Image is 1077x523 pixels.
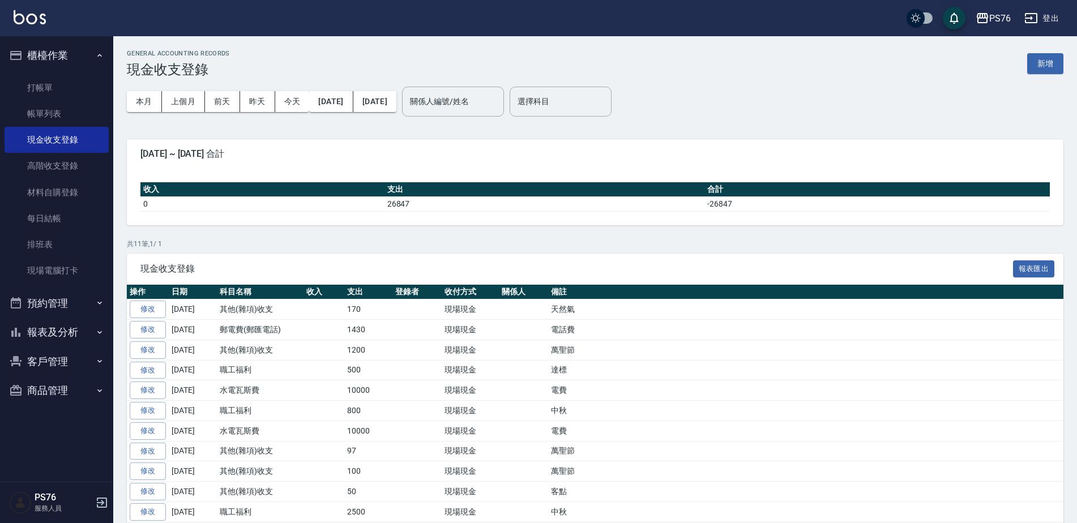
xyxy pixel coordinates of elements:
[130,422,166,440] a: 修改
[1027,58,1063,68] a: 新增
[275,91,310,112] button: 今天
[217,340,304,360] td: 其他(雜項)收支
[943,7,965,29] button: save
[140,196,384,211] td: 0
[442,401,499,421] td: 現場現金
[499,285,548,299] th: 關係人
[5,127,109,153] a: 現金收支登錄
[344,482,392,502] td: 50
[344,380,392,401] td: 10000
[704,182,1050,197] th: 合計
[127,50,230,57] h2: GENERAL ACCOUNTING RECORDS
[217,482,304,502] td: 其他(雜項)收支
[140,263,1013,275] span: 現金收支登錄
[130,321,166,338] a: 修改
[344,320,392,340] td: 1430
[5,318,109,347] button: 報表及分析
[169,360,217,380] td: [DATE]
[548,421,1063,441] td: 電費
[548,360,1063,380] td: 達標
[169,461,217,482] td: [DATE]
[14,10,46,24] img: Logo
[344,285,392,299] th: 支出
[140,182,384,197] th: 收入
[130,381,166,399] a: 修改
[5,179,109,205] a: 材料自購登錄
[344,401,392,421] td: 800
[130,362,166,379] a: 修改
[392,285,442,299] th: 登錄者
[704,196,1050,211] td: -26847
[35,503,92,513] p: 服務人員
[442,441,499,461] td: 現場現金
[169,482,217,502] td: [DATE]
[442,299,499,320] td: 現場現金
[169,401,217,421] td: [DATE]
[344,360,392,380] td: 500
[169,380,217,401] td: [DATE]
[1013,260,1055,278] button: 報表匯出
[9,491,32,514] img: Person
[5,41,109,70] button: 櫃檯作業
[344,441,392,461] td: 97
[344,501,392,522] td: 2500
[169,421,217,441] td: [DATE]
[205,91,240,112] button: 前天
[169,320,217,340] td: [DATE]
[127,62,230,78] h3: 現金收支登錄
[971,7,1015,30] button: PS76
[169,340,217,360] td: [DATE]
[217,320,304,340] td: 郵電費(郵匯電話)
[217,501,304,522] td: 職工福利
[442,421,499,441] td: 現場現金
[1020,8,1063,29] button: 登出
[309,91,353,112] button: [DATE]
[127,239,1063,249] p: 共 11 筆, 1 / 1
[442,380,499,401] td: 現場現金
[169,285,217,299] th: 日期
[1027,53,1063,74] button: 新增
[442,285,499,299] th: 收付方式
[548,441,1063,461] td: 萬聖節
[442,360,499,380] td: 現場現金
[548,320,1063,340] td: 電話費
[130,503,166,521] a: 修改
[442,482,499,502] td: 現場現金
[384,196,704,211] td: 26847
[130,301,166,318] a: 修改
[5,205,109,232] a: 每日結帳
[162,91,205,112] button: 上個月
[217,441,304,461] td: 其他(雜項)收支
[130,483,166,500] a: 修改
[5,153,109,179] a: 高階收支登錄
[353,91,396,112] button: [DATE]
[169,501,217,522] td: [DATE]
[130,443,166,460] a: 修改
[548,482,1063,502] td: 客點
[169,299,217,320] td: [DATE]
[5,289,109,318] button: 預約管理
[548,501,1063,522] td: 中秋
[130,402,166,419] a: 修改
[344,421,392,441] td: 10000
[344,461,392,482] td: 100
[548,380,1063,401] td: 電費
[989,11,1011,25] div: PS76
[217,421,304,441] td: 水電瓦斯費
[169,441,217,461] td: [DATE]
[217,401,304,421] td: 職工福利
[217,380,304,401] td: 水電瓦斯費
[127,285,169,299] th: 操作
[384,182,704,197] th: 支出
[548,285,1063,299] th: 備註
[217,461,304,482] td: 其他(雜項)收支
[5,347,109,376] button: 客戶管理
[140,148,1050,160] span: [DATE] ~ [DATE] 合計
[240,91,275,112] button: 昨天
[442,461,499,482] td: 現場現金
[127,91,162,112] button: 本月
[217,299,304,320] td: 其他(雜項)收支
[304,285,345,299] th: 收入
[217,285,304,299] th: 科目名稱
[548,401,1063,421] td: 中秋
